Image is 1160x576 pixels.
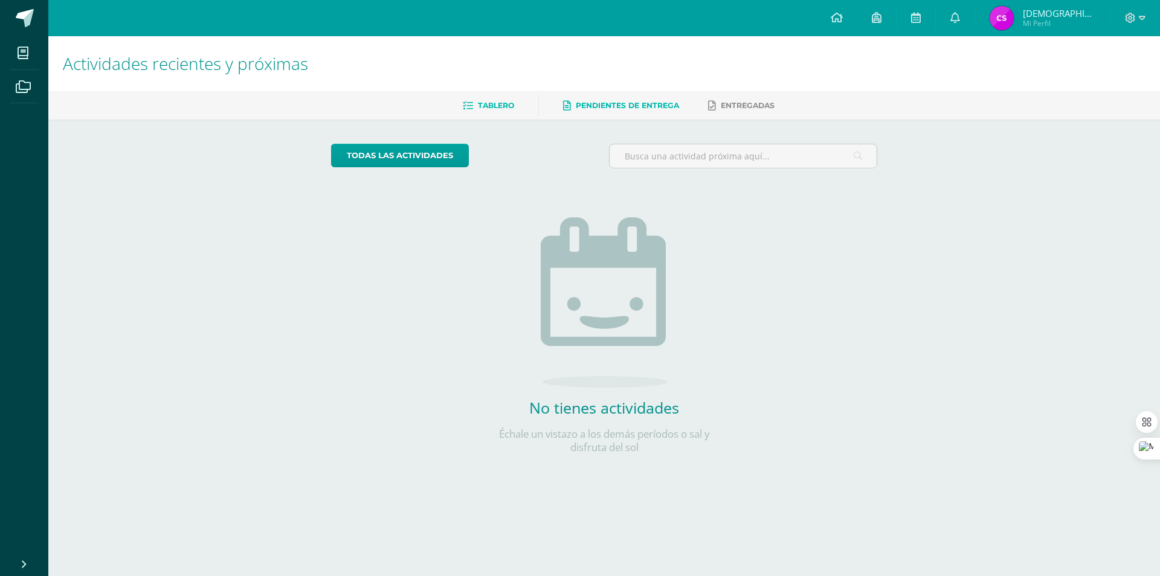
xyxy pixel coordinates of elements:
[483,397,725,418] h2: No tienes actividades
[463,96,514,115] a: Tablero
[563,96,679,115] a: Pendientes de entrega
[1023,7,1095,19] span: [DEMOGRAPHIC_DATA][PERSON_NAME]
[990,6,1014,30] img: 550e9ee8622cf762997876864c022421.png
[721,101,775,110] span: Entregadas
[541,217,668,388] img: no_activities.png
[1023,18,1095,28] span: Mi Perfil
[478,101,514,110] span: Tablero
[576,101,679,110] span: Pendientes de entrega
[331,144,469,167] a: todas las Actividades
[63,52,308,75] span: Actividades recientes y próximas
[483,427,725,454] p: Échale un vistazo a los demás períodos o sal y disfruta del sol
[708,96,775,115] a: Entregadas
[610,144,877,168] input: Busca una actividad próxima aquí...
